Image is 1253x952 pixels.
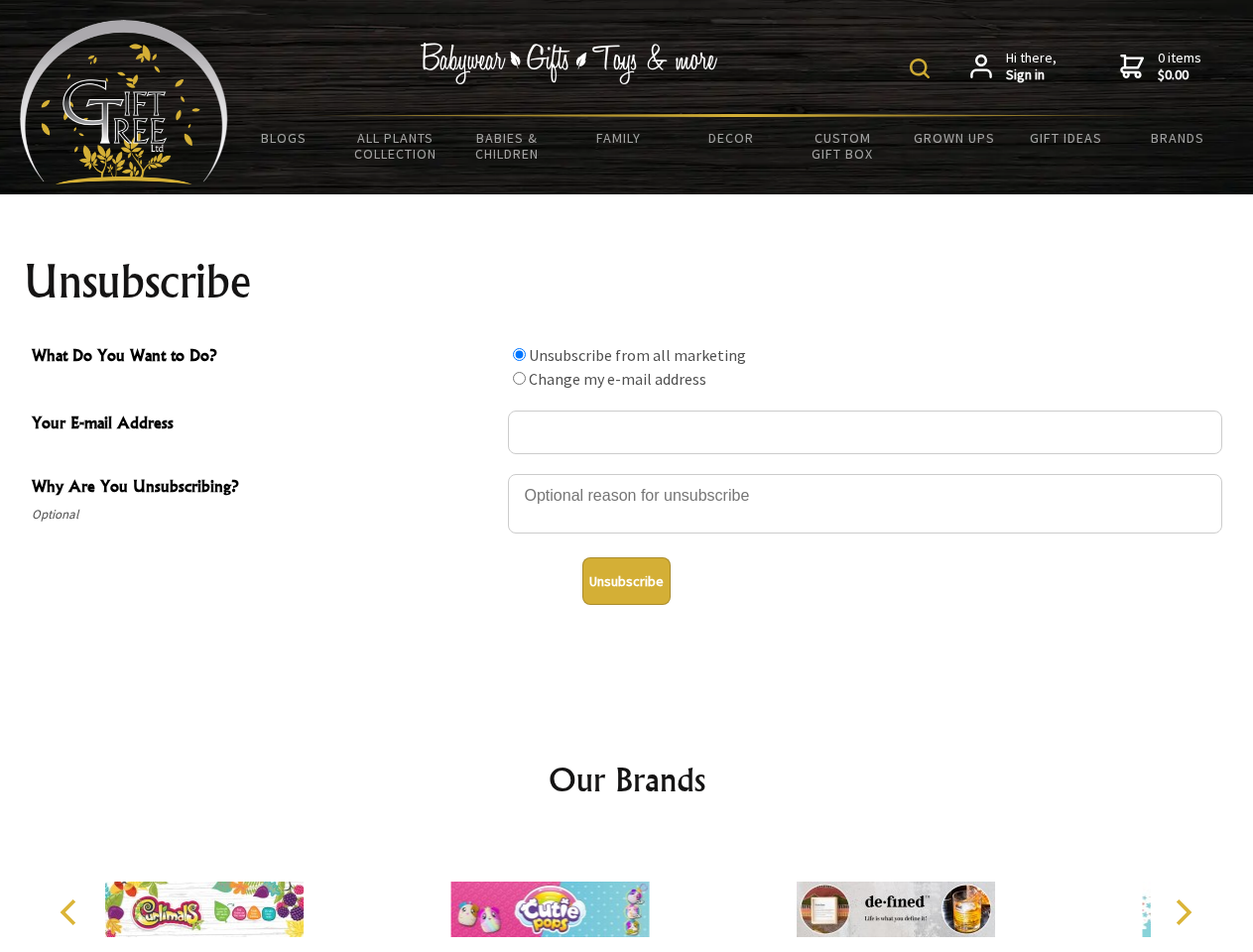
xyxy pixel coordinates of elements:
[228,117,340,159] a: BLOGS
[1010,117,1122,159] a: Gift Ideas
[1158,49,1201,84] span: 0 items
[675,117,787,159] a: Decor
[1006,50,1057,84] span: Hi there,
[32,474,498,503] span: Why Are You Unsubscribing?
[1158,66,1201,84] strong: $0.00
[32,503,498,527] span: Optional
[582,557,671,605] button: Unsubscribe
[564,117,676,159] a: Family
[910,59,930,78] img: product search
[340,117,452,175] a: All Plants Collection
[970,50,1057,84] a: Hi there,Sign in
[20,20,228,184] img: Babyware - Gifts - Toys and more...
[787,117,899,175] a: Custom Gift Box
[1122,117,1234,159] a: Brands
[1161,891,1204,934] button: Next
[32,411,498,439] span: Your E-mail Address
[508,411,1222,454] input: Your E-mail Address
[1120,50,1201,84] a: 0 items$0.00
[421,43,718,84] img: Babywear - Gifts - Toys & more
[1006,66,1057,84] strong: Sign in
[529,369,706,389] label: Change my e-mail address
[508,474,1222,534] textarea: Why Are You Unsubscribing?
[451,117,564,175] a: Babies & Children
[513,372,526,385] input: What Do You Want to Do?
[898,117,1010,159] a: Grown Ups
[40,756,1214,803] h2: Our Brands
[513,348,526,361] input: What Do You Want to Do?
[32,343,498,372] span: What Do You Want to Do?
[529,345,746,365] label: Unsubscribe from all marketing
[50,891,93,934] button: Previous
[24,258,1230,305] h1: Unsubscribe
